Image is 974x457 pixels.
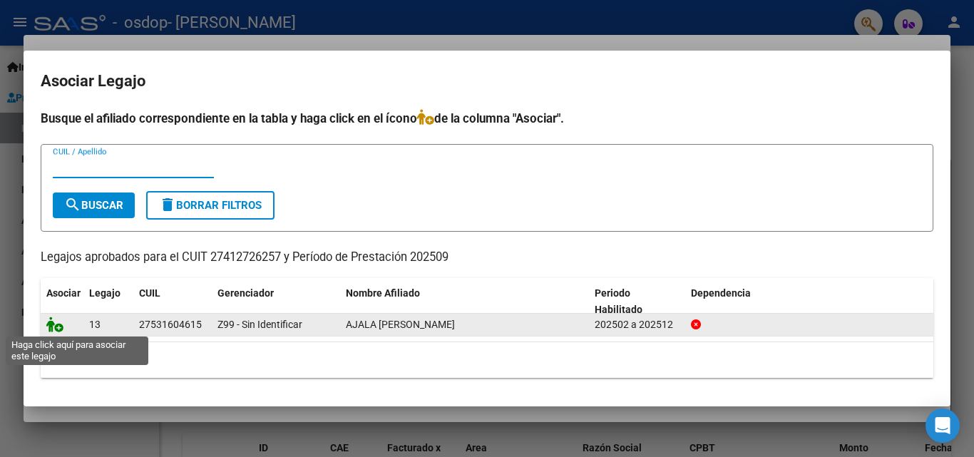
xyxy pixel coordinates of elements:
[926,409,960,443] div: Open Intercom Messenger
[41,109,933,128] h4: Busque el afiliado correspondiente en la tabla y haga click en el ícono de la columna "Asociar".
[691,287,751,299] span: Dependencia
[346,319,455,330] span: AJALA ANA GUADALUPE
[64,199,123,212] span: Buscar
[89,319,101,330] span: 13
[146,191,275,220] button: Borrar Filtros
[133,278,212,325] datatable-header-cell: CUIL
[212,278,340,325] datatable-header-cell: Gerenciador
[589,278,685,325] datatable-header-cell: Periodo Habilitado
[41,249,933,267] p: Legajos aprobados para el CUIT 27412726257 y Período de Prestación 202509
[46,287,81,299] span: Asociar
[83,278,133,325] datatable-header-cell: Legajo
[53,192,135,218] button: Buscar
[595,287,642,315] span: Periodo Habilitado
[340,278,589,325] datatable-header-cell: Nombre Afiliado
[89,287,121,299] span: Legajo
[595,317,680,333] div: 202502 a 202512
[139,287,160,299] span: CUIL
[41,68,933,95] h2: Asociar Legajo
[64,196,81,213] mat-icon: search
[217,319,302,330] span: Z99 - Sin Identificar
[159,196,176,213] mat-icon: delete
[139,317,202,333] div: 27531604615
[41,278,83,325] datatable-header-cell: Asociar
[217,287,274,299] span: Gerenciador
[346,287,420,299] span: Nombre Afiliado
[41,342,933,378] div: 1 registros
[685,278,934,325] datatable-header-cell: Dependencia
[159,199,262,212] span: Borrar Filtros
